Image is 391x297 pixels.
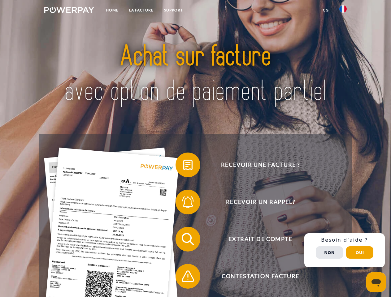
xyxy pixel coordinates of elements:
h3: Besoin d’aide ? [308,237,381,243]
img: qb_search.svg [180,231,196,247]
a: Support [159,5,188,16]
img: title-powerpay_fr.svg [59,30,332,118]
img: qb_bill.svg [180,157,196,173]
div: Schnellhilfe [304,233,385,267]
iframe: Bouton de lancement de la fenêtre de messagerie [366,272,386,292]
a: Home [101,5,124,16]
span: Contestation Facture [185,264,336,289]
button: Non [316,246,343,259]
button: Recevoir un rappel? [176,190,337,214]
a: LA FACTURE [124,5,159,16]
img: qb_warning.svg [180,269,196,284]
span: Recevoir un rappel? [185,190,336,214]
a: CG [318,5,334,16]
img: fr [339,5,347,13]
button: Recevoir une facture ? [176,153,337,177]
button: Contestation Facture [176,264,337,289]
button: Oui [346,246,373,259]
img: logo-powerpay-white.svg [44,7,94,13]
span: Extrait de compte [185,227,336,252]
span: Recevoir une facture ? [185,153,336,177]
img: qb_bell.svg [180,194,196,210]
button: Extrait de compte [176,227,337,252]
